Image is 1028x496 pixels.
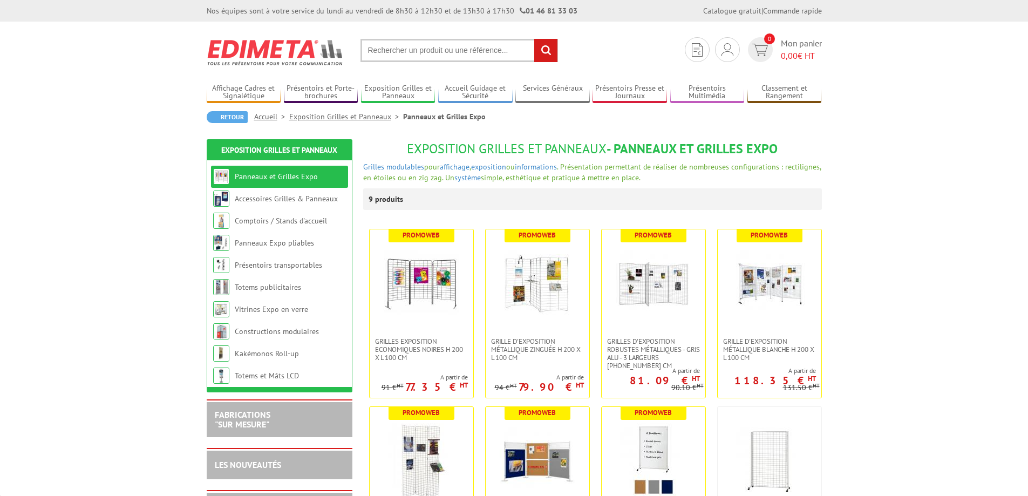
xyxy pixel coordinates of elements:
b: Promoweb [751,230,788,240]
b: Promoweb [635,408,672,417]
span: Grille d'exposition métallique Zinguée H 200 x L 100 cm [491,337,584,362]
a: Exposition Grilles et Panneaux [361,84,435,101]
img: Accessoires Grilles & Panneaux [213,191,229,207]
div: | [703,5,822,16]
img: devis rapide [752,44,768,56]
a: Totems et Mâts LCD [235,371,299,381]
div: Nos équipes sont à votre service du lundi au vendredi de 8h30 à 12h30 et de 13h30 à 17h30 [207,5,577,16]
img: devis rapide [692,43,703,57]
span: A partir de [495,373,584,382]
sup: HT [460,381,468,390]
span: € HT [781,50,822,62]
span: A partir de [602,366,700,375]
a: Totems publicitaires [235,282,301,292]
b: Promoweb [403,408,440,417]
sup: HT [397,382,404,389]
a: Retour [207,111,248,123]
span: Grilles d'exposition robustes métalliques - gris alu - 3 largeurs [PHONE_NUMBER] cm [607,337,700,370]
a: affichage [440,162,469,172]
p: 91 € [382,384,404,392]
img: Edimeta [207,32,344,72]
a: Commande rapide [763,6,822,16]
span: A partir de [382,373,468,382]
a: Grilles Exposition Economiques Noires H 200 x L 100 cm [370,337,473,362]
img: Grilles Exposition Economiques Noires H 200 x L 100 cm [384,246,459,321]
sup: HT [576,381,584,390]
sup: HT [510,382,517,389]
a: Affichage Cadres et Signalétique [207,84,281,101]
img: Panneaux Expo pliables [213,235,229,251]
a: Panneaux Expo pliables [235,238,314,248]
b: Promoweb [635,230,672,240]
strong: 01 46 81 33 03 [520,6,577,16]
li: Panneaux et Grilles Expo [403,111,486,122]
p: 94 € [495,384,517,392]
a: Grille d'exposition métallique Zinguée H 200 x L 100 cm [486,337,589,362]
p: 77.35 € [405,384,468,390]
b: Promoweb [519,230,556,240]
a: Kakémonos Roll-up [235,349,299,358]
sup: HT [813,382,820,389]
a: Constructions modulaires [235,327,319,336]
a: Exposition Grilles et Panneaux [289,112,403,121]
a: Présentoirs Multimédia [670,84,745,101]
a: Grilles d'exposition robustes métalliques - gris alu - 3 largeurs [PHONE_NUMBER] cm [602,337,705,370]
span: Grille d'exposition métallique blanche H 200 x L 100 cm [723,337,816,362]
a: Grille d'exposition métallique blanche H 200 x L 100 cm [718,337,821,362]
sup: HT [697,382,704,389]
span: A partir de [718,366,816,375]
a: Services Généraux [515,84,590,101]
a: système [454,173,481,182]
span: pour , ou . Présentation permettant de réaliser de nombreuses configurations : rectilignes, en ét... [363,162,821,182]
sup: HT [692,374,700,383]
span: Exposition Grilles et Panneaux [407,140,607,157]
img: Grilles d'exposition robustes métalliques - gris alu - 3 largeurs 70-100-120 cm [616,246,691,321]
a: Présentoirs Presse et Journaux [593,84,667,101]
h1: - Panneaux et Grilles Expo [363,142,822,156]
a: Grilles [363,162,384,172]
p: 90.10 € [671,384,704,392]
img: Kakémonos Roll-up [213,345,229,362]
p: 9 produits [369,188,409,210]
a: Panneaux et Grilles Expo [235,172,318,181]
a: Accessoires Grilles & Panneaux [235,194,338,203]
img: Totems et Mâts LCD [213,368,229,384]
img: Totems publicitaires [213,279,229,295]
b: Promoweb [403,230,440,240]
a: Vitrines Expo en verre [235,304,308,314]
input: Rechercher un produit ou une référence... [360,39,558,62]
a: modulables [386,162,424,172]
a: LES NOUVEAUTÉS [215,459,281,470]
a: informations [515,162,557,172]
input: rechercher [534,39,557,62]
a: Présentoirs transportables [235,260,322,270]
a: devis rapide 0 Mon panier 0,00€ HT [745,37,822,62]
a: Exposition Grilles et Panneaux [221,145,337,155]
img: Grille d'exposition métallique blanche H 200 x L 100 cm [732,246,807,321]
a: Classement et Rangement [747,84,822,101]
img: Comptoirs / Stands d'accueil [213,213,229,229]
a: exposition [471,162,506,172]
span: 0 [764,33,775,44]
p: 118.35 € [734,377,816,384]
img: Panneaux et Grilles Expo [213,168,229,185]
img: devis rapide [721,43,733,56]
a: Comptoirs / Stands d'accueil [235,216,327,226]
a: Accueil Guidage et Sécurité [438,84,513,101]
span: Grilles Exposition Economiques Noires H 200 x L 100 cm [375,337,468,362]
p: 79.90 € [519,384,584,390]
span: Mon panier [781,37,822,62]
p: 131.50 € [783,384,820,392]
img: Grille d'exposition métallique Zinguée H 200 x L 100 cm [500,246,575,321]
a: Catalogue gratuit [703,6,761,16]
img: Présentoirs transportables [213,257,229,273]
a: Accueil [254,112,289,121]
img: Vitrines Expo en verre [213,301,229,317]
img: Constructions modulaires [213,323,229,339]
p: 81.09 € [630,377,700,384]
span: 0,00 [781,50,798,61]
b: Promoweb [519,408,556,417]
a: FABRICATIONS"Sur Mesure" [215,409,270,430]
sup: HT [808,374,816,383]
a: Présentoirs et Porte-brochures [284,84,358,101]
